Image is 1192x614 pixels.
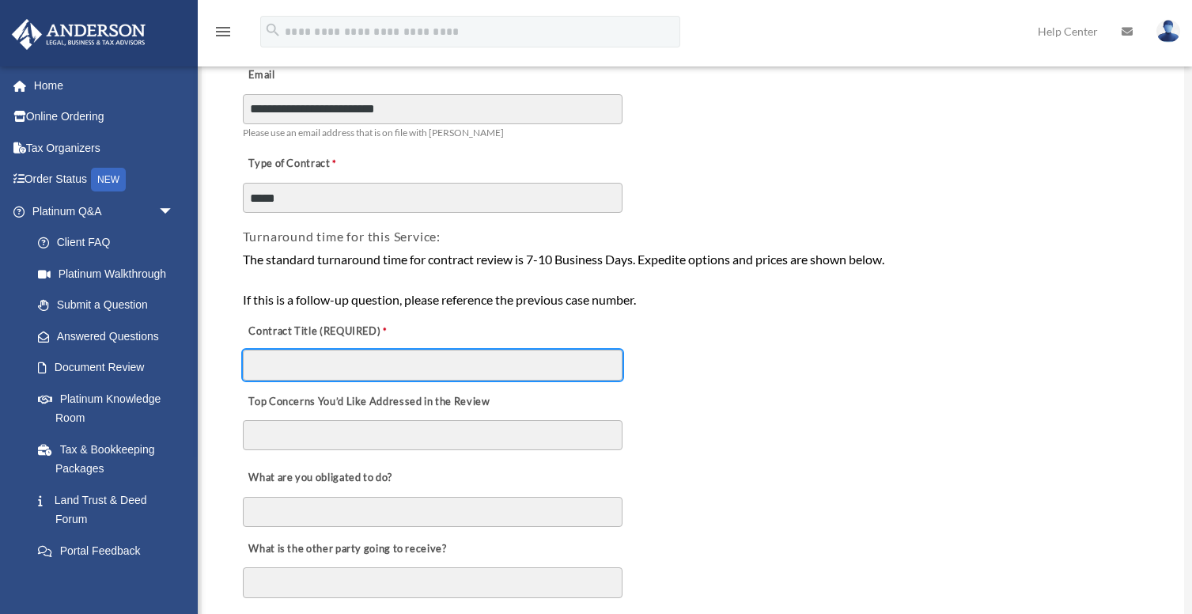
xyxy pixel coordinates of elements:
[22,320,198,352] a: Answered Questions
[7,19,150,50] img: Anderson Advisors Platinum Portal
[11,70,198,101] a: Home
[214,28,233,41] a: menu
[243,65,401,87] label: Email
[22,484,198,535] a: Land Trust & Deed Forum
[22,434,198,484] a: Tax & Bookkeeping Packages
[264,21,282,39] i: search
[11,195,198,227] a: Platinum Q&Aarrow_drop_down
[22,352,190,384] a: Document Review
[22,383,198,434] a: Platinum Knowledge Room
[11,132,198,164] a: Tax Organizers
[243,229,441,244] span: Turnaround time for this Service:
[243,249,1144,310] div: The standard turnaround time for contract review is 7-10 Business Days. Expedite options and pric...
[11,164,198,196] a: Order StatusNEW
[22,290,198,321] a: Submit a Question
[11,101,198,133] a: Online Ordering
[214,22,233,41] i: menu
[22,258,198,290] a: Platinum Walkthrough
[22,227,198,259] a: Client FAQ
[1156,20,1180,43] img: User Pic
[243,538,451,560] label: What is the other party going to receive?
[243,127,504,138] span: Please use an email address that is on file with [PERSON_NAME]
[243,153,401,176] label: Type of Contract
[91,168,126,191] div: NEW
[243,468,401,490] label: What are you obligated to do?
[243,391,494,413] label: Top Concerns You’d Like Addressed in the Review
[243,320,401,343] label: Contract Title (REQUIRED)
[22,535,198,567] a: Portal Feedback
[158,195,190,228] span: arrow_drop_down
